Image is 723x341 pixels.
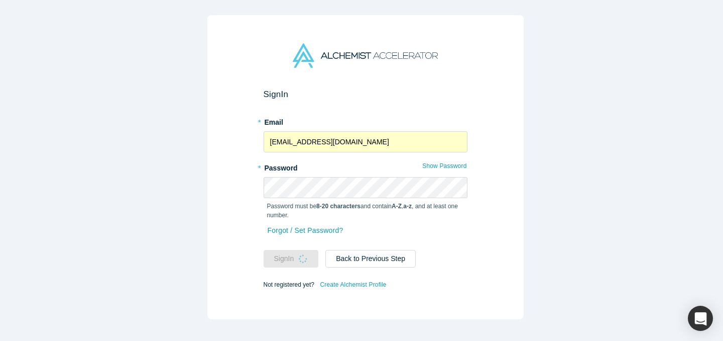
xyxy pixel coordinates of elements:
strong: a-z [403,203,412,210]
h2: Sign In [264,89,467,100]
button: Back to Previous Step [325,250,416,268]
a: Forgot / Set Password? [267,222,344,239]
p: Password must be and contain , , and at least one number. [267,202,464,220]
a: Create Alchemist Profile [319,278,387,291]
label: Email [264,114,467,128]
strong: A-Z [392,203,402,210]
button: Show Password [422,159,467,173]
span: Not registered yet? [264,281,314,288]
label: Password [264,159,467,174]
img: Alchemist Accelerator Logo [293,43,437,68]
strong: 8-20 characters [316,203,360,210]
button: SignIn [264,250,319,268]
